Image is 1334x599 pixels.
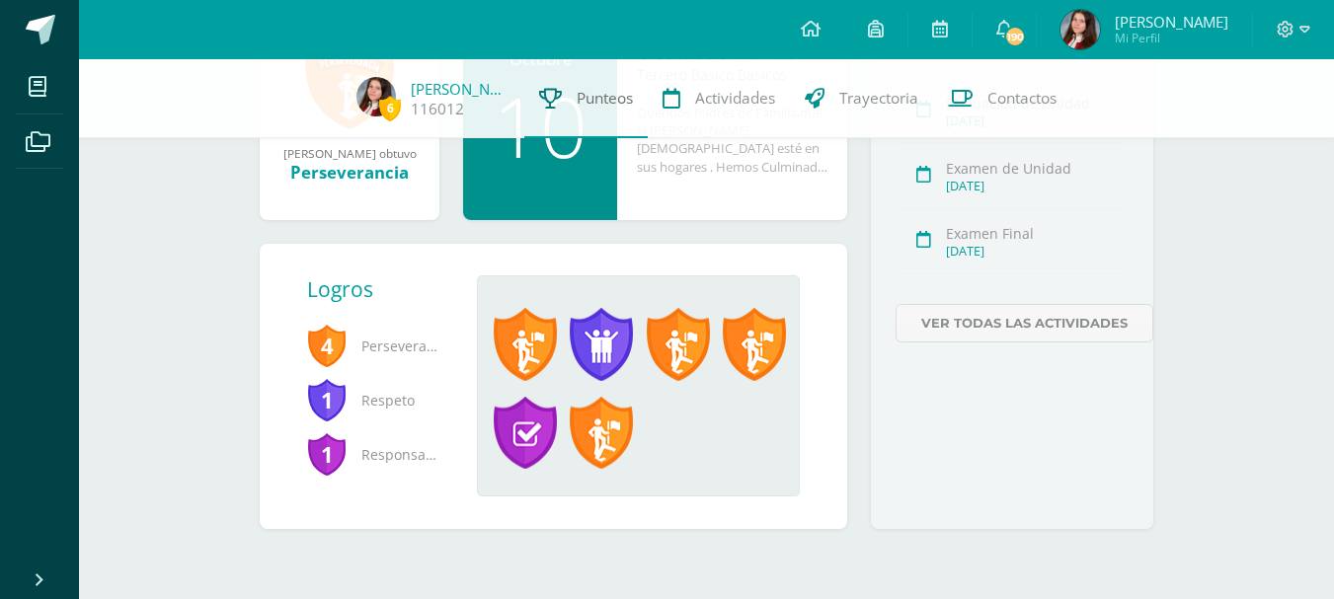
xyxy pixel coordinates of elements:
div: Logros [307,275,461,303]
div: [PERSON_NAME] obtuvo [279,145,420,161]
span: 1 [307,377,347,422]
a: 116012 [411,99,464,119]
span: Mi Perfil [1115,30,1228,46]
span: Responsabilidad [307,427,445,482]
div: [DATE] [946,243,1123,260]
a: Ver todas las actividades [896,304,1153,342]
span: Contactos [987,88,1057,109]
span: Perseverancia [307,319,445,373]
span: 190 [1004,26,1026,47]
img: 8289294a3f1935bf46b5215569917126.png [1060,10,1100,49]
a: Contactos [933,59,1071,138]
span: 4 [307,323,347,368]
span: Punteos [577,88,633,109]
span: 1 [307,431,347,477]
span: 6 [379,96,401,120]
span: [PERSON_NAME] [1115,12,1228,32]
div: 10 [483,85,597,168]
span: Respeto [307,373,445,427]
a: Trayectoria [790,59,933,138]
div: [DATE] [946,178,1123,194]
a: Punteos [524,59,648,138]
a: [PERSON_NAME] [411,79,510,99]
a: Actividades [648,59,790,138]
img: 8289294a3f1935bf46b5215569917126.png [356,77,396,116]
div: Examen de Unidad [946,159,1123,178]
div: Perseverancia [279,161,420,184]
span: Trayectoria [839,88,918,109]
span: Actividades [695,88,775,109]
div: Queridos Padres de Familia,que la [PERSON_NAME][DEMOGRAPHIC_DATA] esté en sus hogares . Hemos Cul... [637,104,827,176]
div: Examen Final [946,224,1123,243]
